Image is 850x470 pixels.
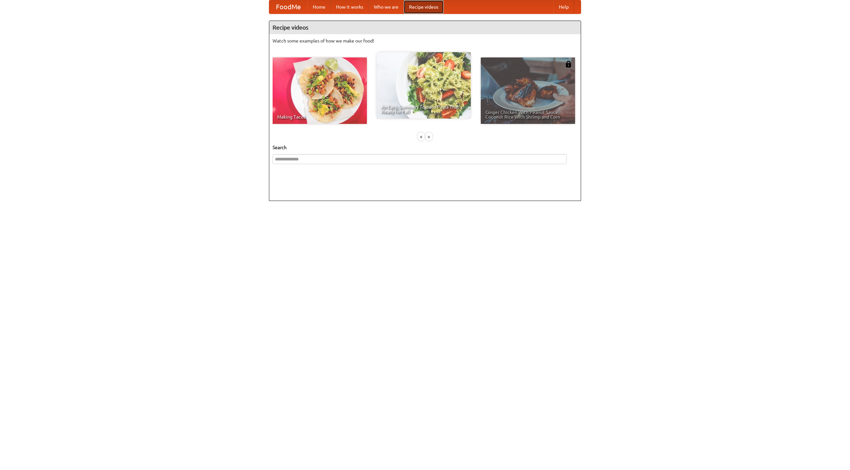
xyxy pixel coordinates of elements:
a: Home [307,0,331,14]
a: How it works [331,0,369,14]
a: FoodMe [269,0,307,14]
div: « [418,133,424,141]
a: Making Tacos [273,57,367,124]
a: Who we are [369,0,404,14]
div: » [426,133,432,141]
a: Recipe videos [404,0,444,14]
a: Help [553,0,574,14]
span: An Easy, Summery Tomato Pasta That's Ready for Fall [381,105,466,114]
p: Watch some examples of how we make our food! [273,38,577,44]
img: 483408.png [565,61,572,67]
h4: Recipe videos [269,21,581,34]
span: Making Tacos [277,115,362,119]
h5: Search [273,144,577,151]
a: An Easy, Summery Tomato Pasta That's Ready for Fall [377,52,471,119]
